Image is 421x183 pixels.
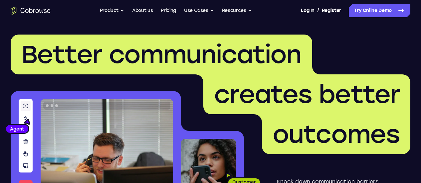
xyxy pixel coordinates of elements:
[273,119,400,149] span: outcomes
[301,4,314,17] a: Log In
[214,79,400,109] span: creates better
[100,4,124,17] button: Product
[21,40,302,69] span: Better communication
[222,4,252,17] button: Resources
[132,4,153,17] a: About us
[322,4,341,17] a: Register
[349,4,410,17] a: Try Online Demo
[11,7,51,15] a: Go to the home page
[317,7,319,15] span: /
[184,4,214,17] button: Use Cases
[161,4,176,17] a: Pricing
